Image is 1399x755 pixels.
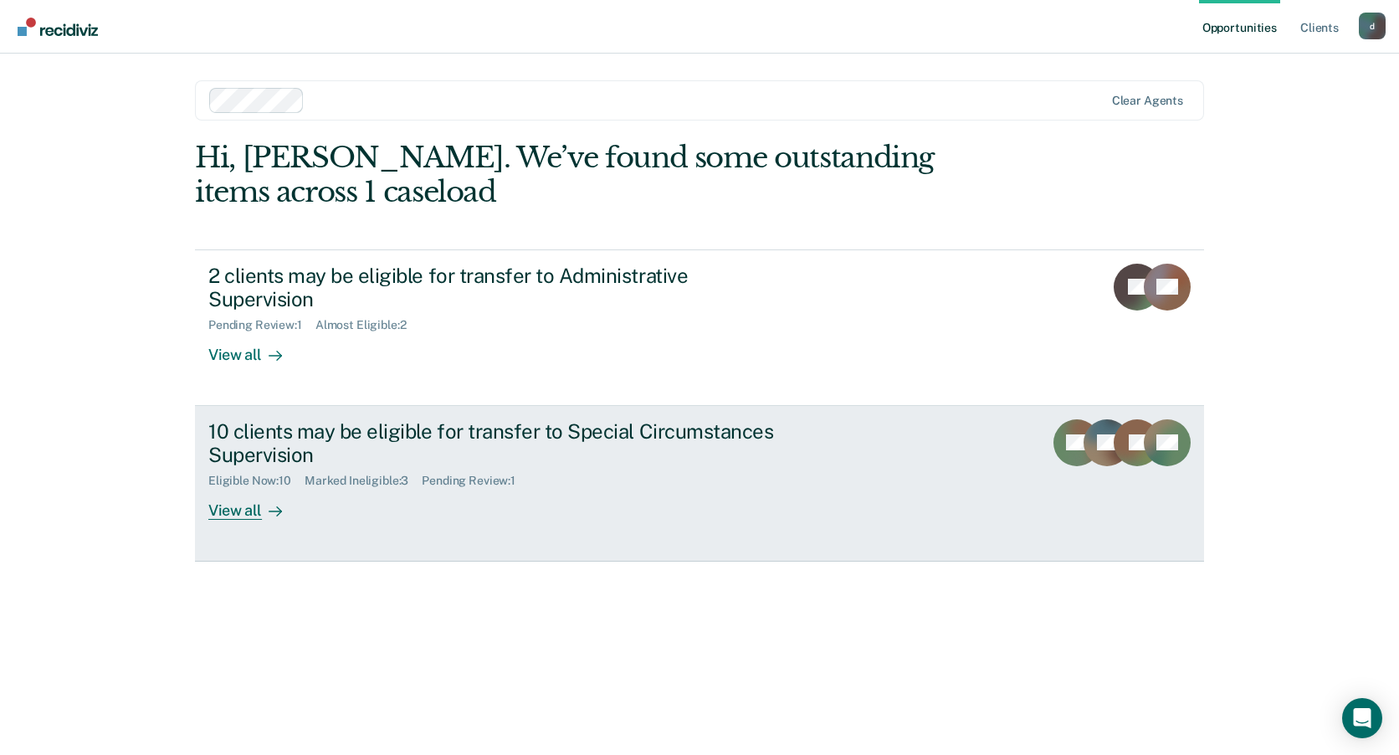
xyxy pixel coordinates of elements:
div: Clear agents [1112,94,1183,108]
div: Pending Review : 1 [422,474,529,488]
div: Hi, [PERSON_NAME]. We’ve found some outstanding items across 1 caseload [195,141,1002,209]
a: 2 clients may be eligible for transfer to Administrative SupervisionPending Review:1Almost Eligib... [195,249,1204,406]
div: 10 clients may be eligible for transfer to Special Circumstances Supervision [208,419,796,468]
div: Almost Eligible : 2 [315,318,420,332]
div: 2 clients may be eligible for transfer to Administrative Supervision [208,264,796,312]
button: Profile dropdown button [1359,13,1386,39]
div: View all [208,488,302,521]
div: Pending Review : 1 [208,318,315,332]
img: Recidiviz [18,18,98,36]
div: d [1359,13,1386,39]
div: Open Intercom Messenger [1342,698,1382,738]
div: Marked Ineligible : 3 [305,474,422,488]
a: 10 clients may be eligible for transfer to Special Circumstances SupervisionEligible Now:10Marked... [195,406,1204,562]
div: Eligible Now : 10 [208,474,305,488]
div: View all [208,332,302,365]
